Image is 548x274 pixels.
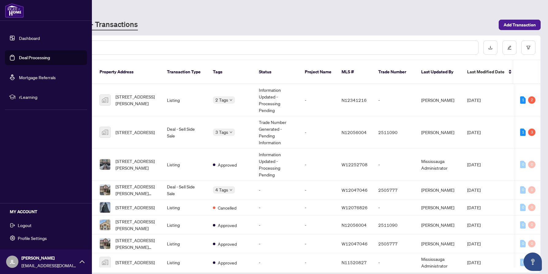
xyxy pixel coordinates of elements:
img: thumbnail-img [100,220,110,230]
td: Listing [162,253,208,272]
div: 0 [528,161,535,168]
span: Last Modified Date [467,68,505,75]
span: W12252708 [342,162,368,167]
td: - [300,149,337,181]
td: Mississauga Administrator [416,253,462,272]
div: 0 [528,204,535,211]
td: 2511090 [373,116,416,149]
div: 1 [520,129,526,136]
span: [STREET_ADDRESS] [115,259,155,266]
span: [DATE] [467,129,481,135]
span: Cancelled [218,204,236,211]
td: - [373,253,416,272]
span: JL [10,257,15,266]
td: [PERSON_NAME] [416,199,462,216]
td: Listing [162,234,208,253]
td: - [254,181,300,199]
span: N12341216 [342,97,367,103]
h5: MY ACCOUNT [10,208,87,215]
td: - [300,253,337,272]
th: MLS # [337,60,373,84]
span: 4 Tags [215,186,228,193]
td: [PERSON_NAME] [416,116,462,149]
td: 2511090 [373,216,416,234]
span: Profile Settings [18,233,47,243]
td: [PERSON_NAME] [416,234,462,253]
span: edit [507,45,512,50]
span: Approved [218,259,237,266]
span: filter [526,45,531,50]
img: thumbnail-img [100,159,110,170]
span: down [229,188,232,191]
td: [PERSON_NAME] [416,216,462,234]
td: [PERSON_NAME] [416,84,462,116]
span: download [488,45,493,50]
div: 1 [520,96,526,104]
span: W12076826 [342,205,368,210]
span: Logout [18,220,32,230]
th: Tags [208,60,254,84]
span: [STREET_ADDRESS][PERSON_NAME][PERSON_NAME] [115,183,157,197]
td: Deal - Sell Side Sale [162,116,208,149]
span: [DATE] [467,222,481,228]
img: thumbnail-img [100,257,110,268]
button: filter [521,41,535,55]
div: 0 [520,204,526,211]
span: [STREET_ADDRESS] [115,129,155,136]
span: N11520827 [342,260,367,265]
td: - [300,84,337,116]
a: Mortgage Referrals [19,75,56,80]
td: - [300,116,337,149]
button: Logout [5,220,87,230]
span: [DATE] [467,162,481,167]
span: N12056004 [342,222,367,228]
button: Open asap [523,253,542,271]
div: 0 [528,186,535,194]
span: [PERSON_NAME] [21,255,77,261]
span: [DATE] [467,187,481,193]
th: Trade Number [373,60,416,84]
span: [STREET_ADDRESS][PERSON_NAME] [115,93,157,107]
div: 0 [528,240,535,247]
span: W12047046 [342,187,368,193]
td: - [300,234,337,253]
span: [STREET_ADDRESS][PERSON_NAME][PERSON_NAME] [115,237,157,250]
img: thumbnail-img [100,95,110,105]
td: 2505777 [373,181,416,199]
td: Deal - Sell Side Sale [162,181,208,199]
span: [STREET_ADDRESS][PERSON_NAME] [115,218,157,232]
button: Profile Settings [5,233,87,243]
td: - [373,199,416,216]
th: Property Address [95,60,162,84]
span: 3 Tags [215,129,228,136]
div: 0 [520,161,526,168]
span: Approved [218,161,237,168]
td: Information Updated - Processing Pending [254,149,300,181]
span: [DATE] [467,241,481,246]
span: Approved [218,222,237,229]
th: Transaction Type [162,60,208,84]
button: download [483,41,497,55]
span: down [229,131,232,134]
div: 2 [528,96,535,104]
th: Last Updated By [416,60,462,84]
span: [DATE] [467,205,481,210]
img: thumbnail-img [100,238,110,249]
td: - [254,234,300,253]
td: - [254,253,300,272]
td: - [300,181,337,199]
span: N12056004 [342,129,367,135]
th: Status [254,60,300,84]
td: - [300,199,337,216]
th: Project Name [300,60,337,84]
span: Approved [218,241,237,247]
td: - [373,149,416,181]
td: Listing [162,199,208,216]
div: 0 [520,259,526,266]
td: Information Updated - Processing Pending [254,84,300,116]
span: Add Transaction [504,20,536,30]
span: rLearning [19,94,83,100]
span: [DATE] [467,260,481,265]
img: thumbnail-img [100,185,110,195]
span: [EMAIL_ADDRESS][DOMAIN_NAME] [21,262,77,269]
